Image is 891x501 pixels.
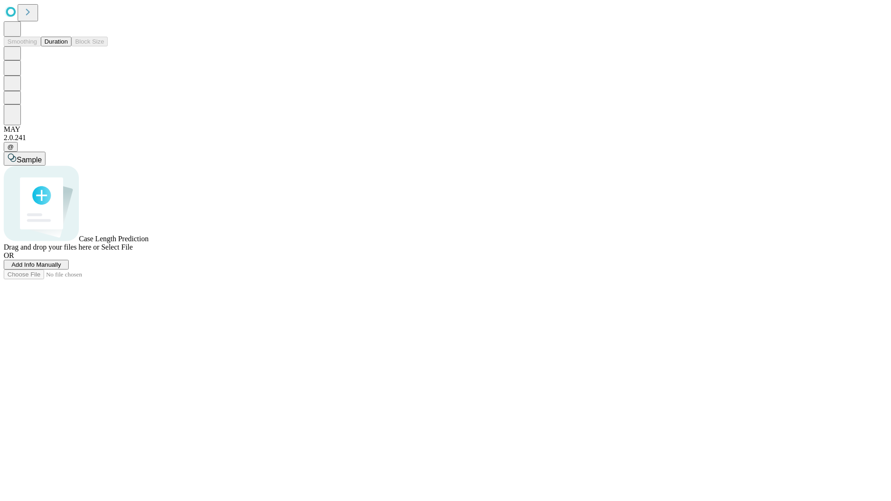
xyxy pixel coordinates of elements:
[4,125,887,134] div: MAY
[4,142,18,152] button: @
[4,134,887,142] div: 2.0.241
[7,143,14,150] span: @
[4,251,14,259] span: OR
[71,37,108,46] button: Block Size
[4,152,45,166] button: Sample
[4,260,69,270] button: Add Info Manually
[12,261,61,268] span: Add Info Manually
[17,156,42,164] span: Sample
[4,37,41,46] button: Smoothing
[101,243,133,251] span: Select File
[79,235,148,243] span: Case Length Prediction
[41,37,71,46] button: Duration
[4,243,99,251] span: Drag and drop your files here or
